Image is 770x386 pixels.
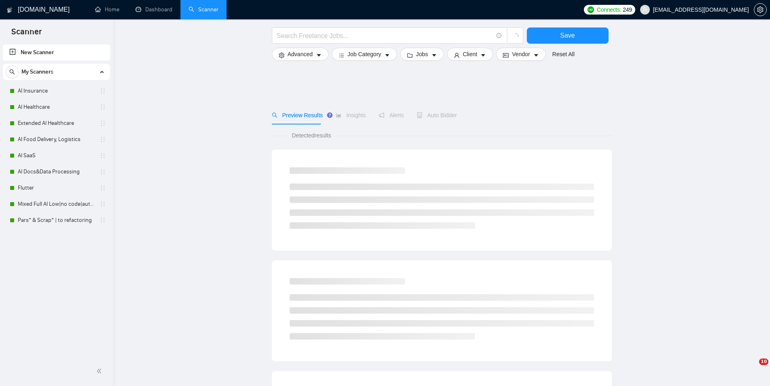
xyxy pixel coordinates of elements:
[100,201,106,207] span: holder
[447,48,493,61] button: userClientcaret-down
[588,6,594,13] img: upwork-logo.png
[597,5,621,14] span: Connects:
[527,27,609,44] button: Save
[100,88,106,94] span: holder
[18,131,95,148] a: AI Food Delivery, Logistics
[95,6,119,13] a: homeHome
[326,112,333,119] div: Tooltip anchor
[100,217,106,224] span: holder
[407,52,413,58] span: folder
[286,131,337,140] span: Detected results
[400,48,444,61] button: folderJobscaret-down
[339,52,344,58] span: bars
[5,26,48,43] span: Scanner
[3,64,110,228] li: My Scanners
[18,115,95,131] a: Extended AI Healthcare
[277,31,493,41] input: Search Freelance Jobs...
[100,152,106,159] span: holder
[18,196,95,212] a: Mixed Full AI Low|no code|automations
[7,4,13,17] img: logo
[754,6,767,13] a: setting
[136,6,172,13] a: dashboardDashboard
[100,169,106,175] span: holder
[431,52,437,58] span: caret-down
[454,52,460,58] span: user
[272,112,323,118] span: Preview Results
[6,65,19,78] button: search
[100,104,106,110] span: holder
[96,367,104,375] span: double-left
[379,112,384,118] span: notification
[100,120,106,127] span: holder
[316,52,322,58] span: caret-down
[189,6,218,13] a: searchScanner
[512,50,530,59] span: Vendor
[754,6,766,13] span: setting
[279,52,284,58] span: setting
[288,50,313,59] span: Advanced
[332,48,397,61] button: barsJob Categorycaret-down
[742,359,762,378] iframe: Intercom live chat
[3,44,110,61] li: New Scanner
[336,112,366,118] span: Insights
[100,185,106,191] span: holder
[18,212,95,228] a: Pars* & Scrap* | to refactoring
[9,44,104,61] a: New Scanner
[18,83,95,99] a: AI Insurance
[18,180,95,196] a: Flutter
[503,52,509,58] span: idcard
[384,52,390,58] span: caret-down
[6,69,18,75] span: search
[417,112,457,118] span: Auto Bidder
[533,52,539,58] span: caret-down
[480,52,486,58] span: caret-down
[496,48,545,61] button: idcardVendorcaret-down
[18,164,95,180] a: AI Docs&Data Processing
[560,30,575,40] span: Save
[348,50,381,59] span: Job Category
[759,359,768,365] span: 10
[623,5,632,14] span: 249
[272,48,329,61] button: settingAdvancedcaret-down
[463,50,477,59] span: Client
[18,148,95,164] a: AI SaaS
[754,3,767,16] button: setting
[552,50,575,59] a: Reset All
[21,64,53,80] span: My Scanners
[511,33,519,40] span: loading
[496,33,502,38] span: info-circle
[416,50,428,59] span: Jobs
[417,112,422,118] span: robot
[100,136,106,143] span: holder
[379,112,404,118] span: Alerts
[336,112,342,118] span: area-chart
[272,112,278,118] span: search
[642,7,648,13] span: user
[18,99,95,115] a: AI Healthcare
